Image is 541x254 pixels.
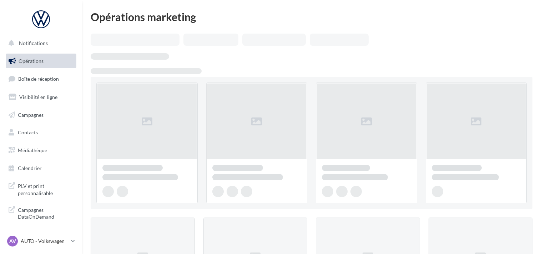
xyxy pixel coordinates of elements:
[4,36,75,51] button: Notifications
[4,161,78,176] a: Calendrier
[4,125,78,140] a: Contacts
[21,238,68,245] p: AUTO - Volkswagen
[19,58,44,64] span: Opérations
[4,54,78,69] a: Opérations
[4,202,78,223] a: Campagnes DataOnDemand
[4,143,78,158] a: Médiathèque
[4,71,78,86] a: Boîte de réception
[18,129,38,135] span: Contacts
[18,76,59,82] span: Boîte de réception
[19,94,57,100] span: Visibilité en ligne
[18,147,47,153] span: Médiathèque
[18,205,74,220] span: Campagnes DataOnDemand
[4,90,78,105] a: Visibilité en ligne
[6,234,76,248] a: AV AUTO - Volkswagen
[4,178,78,199] a: PLV et print personnalisable
[19,40,48,46] span: Notifications
[91,11,532,22] div: Opérations marketing
[18,165,42,171] span: Calendrier
[9,238,16,245] span: AV
[18,181,74,196] span: PLV et print personnalisable
[18,111,44,118] span: Campagnes
[4,108,78,123] a: Campagnes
